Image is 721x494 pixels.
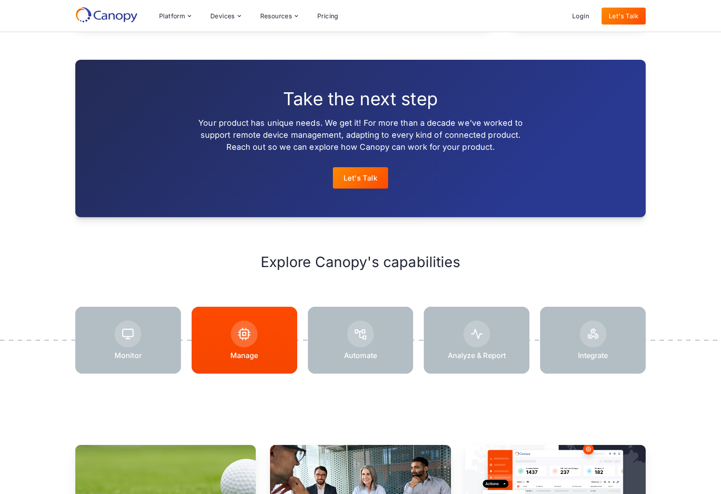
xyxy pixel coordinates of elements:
[115,351,142,360] p: Monitor
[159,13,185,19] div: Platform
[253,7,305,25] div: Resources
[75,307,181,374] a: Monitor
[189,88,532,110] h2: Take the next step
[344,351,377,360] p: Automate
[75,253,646,272] h2: Explore Canopy's capabilities
[230,351,258,360] p: Manage
[424,307,529,374] a: Analyze & Report
[210,13,235,19] div: Devices
[448,351,506,360] p: Analyze & Report
[260,13,292,19] div: Resources
[540,307,646,374] a: Integrate
[602,8,646,25] a: Let's Talk
[152,7,198,25] div: Platform
[192,307,297,374] a: Manage
[310,8,346,25] a: Pricing
[578,351,608,360] p: Integrate
[333,167,389,189] a: Let's Talk
[203,7,248,25] div: Devices
[308,307,414,374] a: Automate
[189,117,532,153] p: Your product has unique needs. We get it! For more than a decade we've worked to support remote d...
[565,8,596,25] a: Login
